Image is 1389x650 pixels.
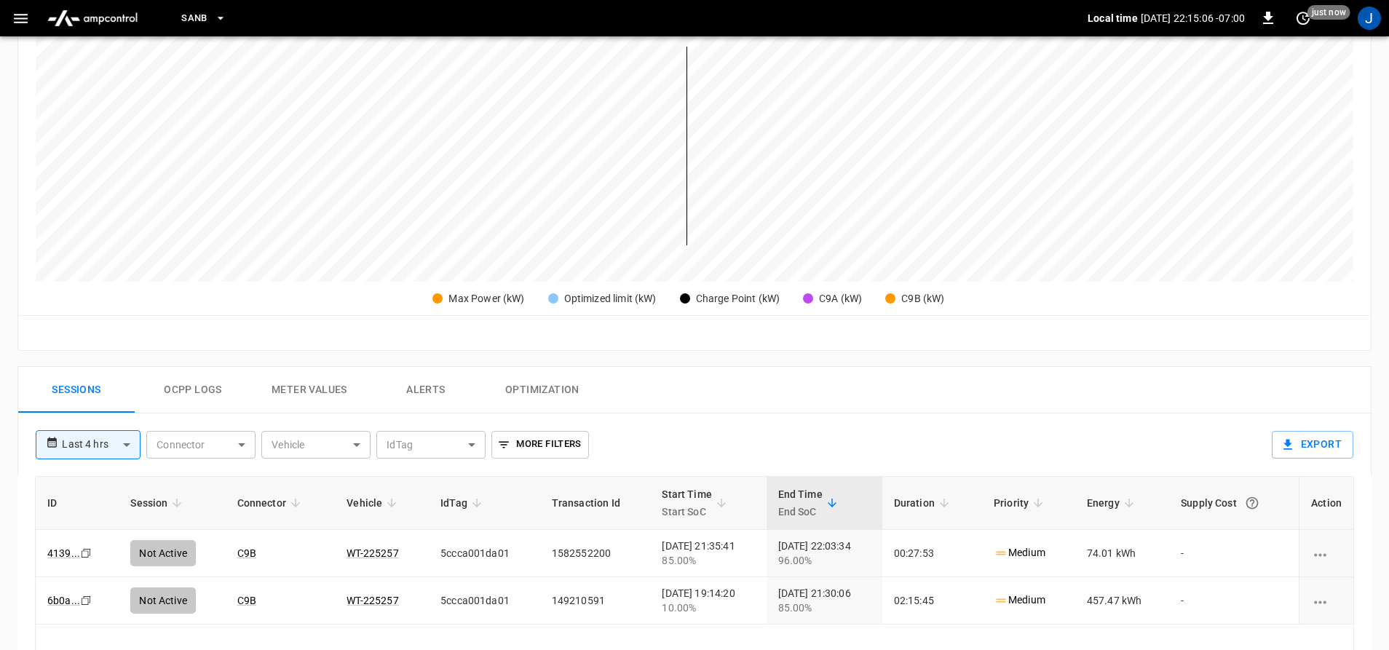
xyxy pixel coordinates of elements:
td: 00:27:53 [882,530,982,577]
span: just now [1307,5,1350,20]
div: Not Active [130,587,196,614]
td: 149210591 [540,577,651,625]
a: C9B [237,547,256,559]
div: charging session options [1311,546,1342,560]
div: Charge Point (kW) [696,291,780,306]
p: Medium [994,545,1045,560]
div: profile-icon [1358,7,1381,30]
span: Connector [237,494,305,512]
td: 457.47 kWh [1075,577,1169,625]
span: IdTag [440,494,486,512]
div: Start Time [662,485,712,520]
span: Energy [1087,494,1139,512]
button: Export [1272,431,1353,459]
a: WT-225257 [347,547,398,559]
span: End TimeEnd SoC [778,485,842,520]
span: Session [130,494,186,512]
td: 74.01 kWh [1075,530,1169,577]
a: 4139... [47,547,80,559]
td: 5ccca001da01 [429,530,540,577]
a: 6b0a... [47,595,80,606]
span: Priority [994,494,1048,512]
div: [DATE] 19:14:20 [662,586,754,615]
p: Start SoC [662,503,712,520]
p: [DATE] 22:15:06 -07:00 [1141,11,1245,25]
span: SanB [181,10,207,27]
td: - [1169,530,1299,577]
button: Sessions [18,367,135,413]
td: - [1169,577,1299,625]
button: set refresh interval [1291,7,1315,30]
div: 85.00% [662,553,754,568]
table: sessions table [36,477,1353,625]
td: 1582552200 [540,530,651,577]
div: copy [79,592,94,609]
div: Max Power (kW) [448,291,524,306]
div: End Time [778,485,823,520]
button: More Filters [491,431,588,459]
td: 02:15:45 [882,577,982,625]
p: Local time [1088,11,1138,25]
button: Meter Values [251,367,368,413]
p: End SoC [778,503,823,520]
span: Start TimeStart SoC [662,485,731,520]
a: C9B [237,595,256,606]
div: charging session options [1311,593,1342,608]
button: Ocpp logs [135,367,251,413]
div: 10.00% [662,601,754,615]
th: Transaction Id [540,477,651,530]
img: ampcontrol.io logo [41,4,143,32]
span: Vehicle [347,494,401,512]
div: Supply Cost [1181,490,1287,516]
th: Action [1299,477,1353,530]
div: Optimized limit (kW) [564,291,657,306]
button: SanB [175,4,232,33]
td: 5ccca001da01 [429,577,540,625]
div: [DATE] 21:35:41 [662,539,754,568]
button: Optimization [484,367,601,413]
a: WT-225257 [347,595,398,606]
button: The cost of your charging session based on your supply rates [1239,490,1265,516]
th: ID [36,477,119,530]
div: Not Active [130,540,196,566]
span: Duration [894,494,954,512]
div: 85.00% [778,601,871,615]
div: C9B (kW) [901,291,944,306]
p: Medium [994,592,1045,608]
button: Alerts [368,367,484,413]
div: Last 4 hrs [62,431,141,459]
div: 96.00% [778,553,871,568]
div: [DATE] 22:03:34 [778,539,871,568]
div: copy [79,545,94,561]
div: C9A (kW) [819,291,862,306]
div: [DATE] 21:30:06 [778,586,871,615]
